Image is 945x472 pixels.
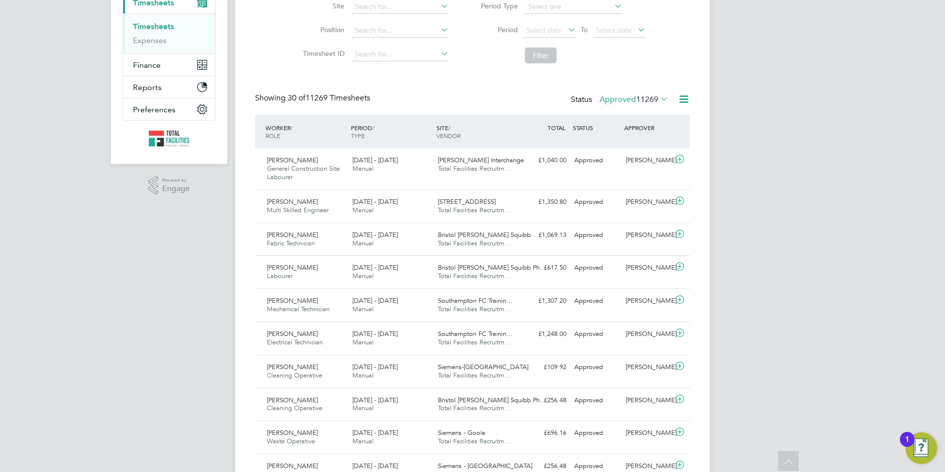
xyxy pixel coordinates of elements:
span: Manual [352,305,374,313]
span: [PERSON_NAME] [267,231,318,239]
span: Siemens-[GEOGRAPHIC_DATA] [438,363,528,371]
div: £1,040.00 [519,152,570,169]
div: [PERSON_NAME] [622,260,673,276]
span: Select date [596,26,632,35]
div: [PERSON_NAME] [622,293,673,309]
label: Approved [600,94,668,104]
span: Reports [133,83,162,92]
span: Manual [352,206,374,214]
span: Southampton FC Trainin… [438,296,513,305]
input: Search for... [351,24,449,38]
a: Timesheets [133,22,174,31]
span: Mechanical Technician [267,305,330,313]
span: Bristol [PERSON_NAME] Squibb Ph… [438,263,546,272]
span: Multi Skilled Engineer [267,206,329,214]
div: Approved [570,425,622,441]
span: Cleaning Operative [267,404,322,412]
span: Manual [352,437,374,445]
div: £109.92 [519,359,570,376]
button: Open Resource Center, 1 new notification [905,432,937,464]
span: [PERSON_NAME] [267,197,318,206]
div: SITE [434,119,519,144]
div: APPROVER [622,119,673,137]
span: Powered by [162,176,190,185]
span: [PERSON_NAME] [267,462,318,470]
div: £1,069.13 [519,227,570,243]
div: PERIOD [348,119,434,144]
label: Timesheet ID [300,49,344,58]
div: £1,350.80 [519,194,570,210]
span: General Construction Site Labourer [267,164,340,181]
div: Status [571,93,670,107]
div: [PERSON_NAME] [622,392,673,409]
span: ROLE [265,132,280,140]
div: [PERSON_NAME] [622,152,673,169]
div: WORKER [263,119,348,144]
span: [DATE] - [DATE] [352,396,398,404]
span: / [448,124,450,132]
span: [PERSON_NAME] Interchange [438,156,524,164]
div: [PERSON_NAME] [622,359,673,376]
span: [DATE] - [DATE] [352,296,398,305]
button: Preferences [123,98,215,120]
span: 30 of [288,93,305,103]
span: [DATE] - [DATE] [352,263,398,272]
span: Engage [162,185,190,193]
span: Select date [526,26,562,35]
span: Manual [352,164,374,173]
div: [PERSON_NAME] [622,227,673,243]
div: 1 [905,439,909,452]
span: Total Facilities Recruitm… [438,371,511,379]
span: Fabric Technician [267,239,315,247]
span: Bristol [PERSON_NAME] Squibb [438,231,531,239]
span: Total Facilities Recruitm… [438,305,511,313]
div: [PERSON_NAME] [622,194,673,210]
span: [DATE] - [DATE] [352,363,398,371]
span: Manual [352,338,374,346]
button: Filter [525,47,557,63]
div: STATUS [570,119,622,137]
div: Approved [570,392,622,409]
span: Total Facilities Recruitm… [438,338,511,346]
span: 11269 Timesheets [288,93,370,103]
div: £1,248.00 [519,326,570,342]
span: Total Facilities Recruitm… [438,206,511,214]
label: Period Type [473,1,518,10]
span: Siemens - [GEOGRAPHIC_DATA] [438,462,532,470]
div: Approved [570,227,622,243]
span: Manual [352,272,374,280]
button: Reports [123,76,215,98]
span: [PERSON_NAME] [267,396,318,404]
span: [DATE] - [DATE] [352,231,398,239]
div: Approved [570,152,622,169]
span: [DATE] - [DATE] [352,156,398,164]
span: Labourer [267,272,293,280]
a: Expenses [133,36,167,45]
button: Finance [123,54,215,76]
span: [DATE] - [DATE] [352,462,398,470]
div: Approved [570,293,622,309]
span: VENDOR [436,132,461,140]
span: [DATE] - [DATE] [352,428,398,437]
span: Total Facilities Recruitm… [438,272,511,280]
span: [PERSON_NAME] [267,428,318,437]
div: Approved [570,194,622,210]
span: Cleaning Operative [267,371,322,379]
span: Total Facilities Recruitm… [438,437,511,445]
input: Search for... [351,47,449,61]
span: [PERSON_NAME] [267,330,318,338]
div: Approved [570,260,622,276]
a: Powered byEngage [148,176,190,195]
div: Showing [255,93,372,103]
span: [PERSON_NAME] [267,263,318,272]
img: tfrecruitment-logo-retina.png [149,131,189,146]
span: To [578,23,591,36]
div: Timesheets [123,13,215,53]
span: [PERSON_NAME] [267,296,318,305]
span: Preferences [133,105,175,114]
span: [PERSON_NAME] [267,156,318,164]
span: / [372,124,374,132]
span: Southampton FC Trainin… [438,330,513,338]
span: [PERSON_NAME] [267,363,318,371]
div: £696.16 [519,425,570,441]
